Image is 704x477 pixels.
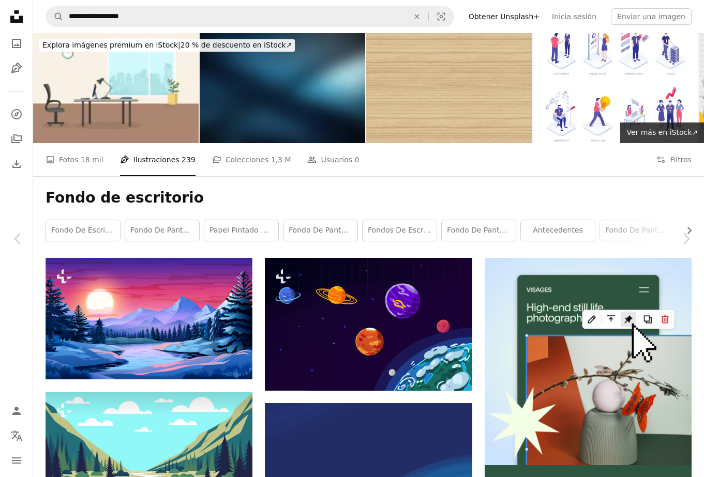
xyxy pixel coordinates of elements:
[6,33,27,54] a: Fotos
[46,7,64,26] button: Buscar en Unsplash
[307,143,359,176] a: Usuarios 0
[6,450,27,471] button: Menú
[125,220,199,241] a: fondo de pantalla 4k
[46,143,103,176] a: Fotos 18 mil
[6,401,27,421] a: Iniciar sesión / Registrarse
[6,129,27,149] a: Colecciones
[81,154,103,165] span: 18 mil
[33,33,301,58] a: Explora imágenes premium en iStock|20 % de descuento en iStock↗
[39,39,295,52] div: 20 % de descuento en iStock ↗
[212,143,291,176] a: Colecciones 1,3 M
[42,41,181,49] span: Explora imágenes premium en iStock |
[46,445,252,455] a: Un póster de un río que atraviesa un bosque
[6,425,27,446] button: Idioma
[46,258,252,379] img: Un pintoresco paisaje invernal con árboles elegantes, montañas cubiertas de nieve y una impresion...
[204,220,278,241] a: papel pintado del ordenador portátil
[46,220,120,241] a: Fondo de escritorio
[626,128,698,136] span: Ver más en iStock ↗
[668,189,704,288] a: Siguiente
[546,8,603,25] a: Inicia sesión
[442,220,516,241] a: fondo de pantalla mac
[6,153,27,174] a: Historial de descargas
[6,58,27,79] a: Ilustraciones
[429,7,454,26] button: Búsqueda visual
[620,122,704,143] a: Ver más en iStock↗
[33,33,199,143] img: Interior de oficina espacio creativo moderno con lugares de trabajo vacíos. Espacio de oficina co...
[656,143,692,176] button: Filtros
[611,8,692,25] button: Enviar una imagen
[265,258,472,391] img: Una escena espacial con planetas y estrellas
[46,314,252,323] a: Un pintoresco paisaje invernal con árboles elegantes, montañas cubiertas de nieve y una impresion...
[366,33,532,143] img: vector patrón texturizado de madera sin costuras
[265,467,472,476] a: Un degradado azul con ondas y sombras.
[363,220,437,241] a: Fondos de escritorio
[46,189,692,207] h1: Fondo de escritorio
[271,154,291,165] span: 1,3 M
[354,154,359,165] span: 0
[406,7,428,26] button: Borrar
[485,258,692,465] img: file-1723602894256-972c108553a7image
[200,33,365,143] img: Degradado azul cambiante con sutiles contrastes de luz y oscuridad, con una textura granulada que...
[462,8,546,25] a: Obtener Unsplash+
[533,33,698,143] img: Las personas de negocios
[6,104,27,125] a: Explorar
[46,6,454,27] form: Encuentra imágenes en todo el sitio
[600,220,674,241] a: fondo de pantalla oscuro
[265,319,472,329] a: Una escena espacial con planetas y estrellas
[521,220,595,241] a: antecedentes
[283,220,357,241] a: Fondo de pantalla 4k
